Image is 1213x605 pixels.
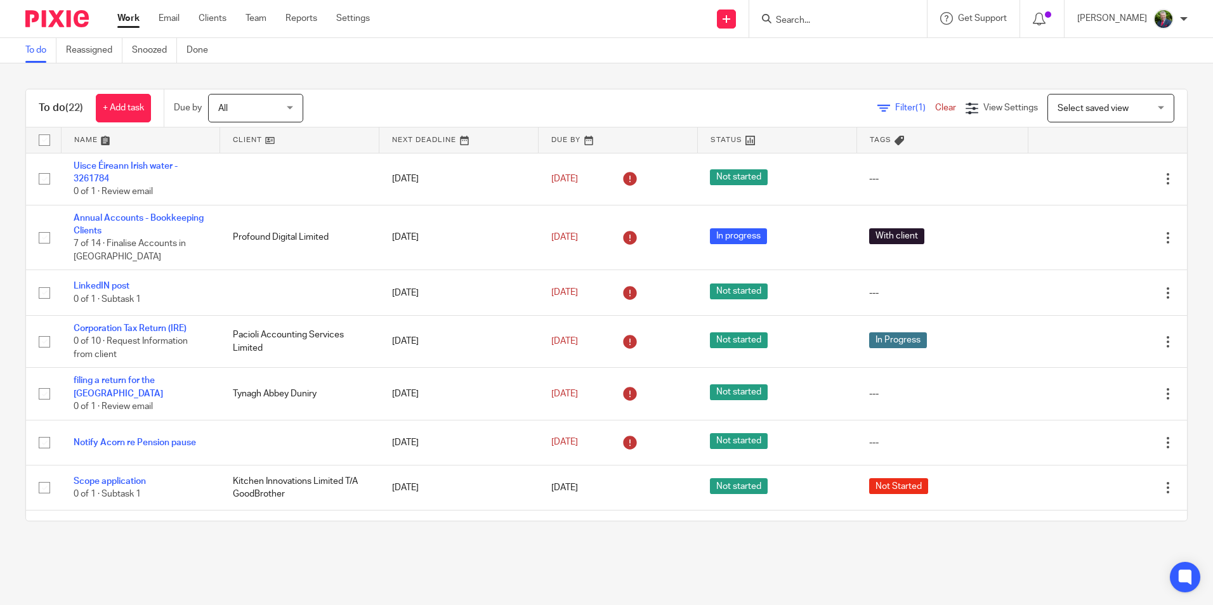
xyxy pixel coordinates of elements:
td: [DATE] [379,511,539,556]
a: Notify Acorn re Pension pause [74,438,196,447]
td: [DATE] [379,420,539,465]
td: [DATE] [379,368,539,420]
a: Reports [285,12,317,25]
a: Work [117,12,140,25]
img: Pixie [25,10,89,27]
span: Not started [710,332,768,348]
span: 0 of 1 · Review email [74,187,153,196]
a: Settings [336,12,370,25]
span: (22) [65,103,83,113]
a: To do [25,38,56,63]
span: [DATE] [551,389,578,398]
div: --- [869,172,1015,185]
a: + Add task [96,94,151,122]
a: LinkedIN post [74,282,129,290]
span: Filter [895,103,935,112]
a: Clear [935,103,956,112]
span: [DATE] [551,233,578,242]
a: filing a return for the [GEOGRAPHIC_DATA] [74,376,163,398]
td: [DATE] [379,270,539,315]
td: Kitchen Innovations Limited T/A GoodBrother [220,465,379,511]
div: --- [869,287,1015,299]
a: Team [246,12,266,25]
a: Email [159,12,180,25]
img: download.png [1153,9,1174,29]
span: (1) [915,103,926,112]
a: Corporation Tax Return (IRE) [74,324,187,333]
span: [DATE] [551,337,578,346]
span: [DATE] [551,483,578,492]
a: Clients [199,12,226,25]
span: All [218,104,228,113]
a: Annual Accounts - Bookkeeping Clients [74,214,204,235]
td: [DATE] [379,205,539,270]
span: With client [869,228,924,244]
span: Not started [710,478,768,494]
a: Done [187,38,218,63]
span: In progress [710,228,767,244]
span: 0 of 1 · Review email [74,402,153,411]
a: Scope application [74,477,146,486]
td: [DATE] [379,153,539,205]
a: Uisce Éireann Irish water - 3261784 [74,162,178,183]
span: Tags [870,136,891,143]
span: [DATE] [551,289,578,297]
span: [DATE] [551,438,578,447]
span: [DATE] [551,174,578,183]
span: View Settings [983,103,1038,112]
p: [PERSON_NAME] [1077,12,1147,25]
h1: To do [39,101,83,115]
div: --- [869,387,1015,400]
p: Due by [174,101,202,114]
span: Not Started [869,478,928,494]
a: Snoozed [132,38,177,63]
div: --- [869,436,1015,449]
span: 0 of 1 · Subtask 1 [74,490,141,498]
span: Not started [710,433,768,449]
a: Reassigned [66,38,122,63]
td: Tynagh Abbey Duniry [220,368,379,420]
td: Profound Digital Limited [220,205,379,270]
span: 0 of 1 · Subtask 1 [74,295,141,304]
span: Not started [710,283,768,299]
span: Select saved view [1058,104,1129,113]
span: In Progress [869,332,927,348]
input: Search [775,15,889,27]
span: 0 of 10 · Request Information from client [74,337,188,359]
span: Not started [710,169,768,185]
span: Not started [710,384,768,400]
td: Pacioli Accounting Services Limited [220,315,379,367]
span: Get Support [958,14,1007,23]
span: 7 of 14 · Finalise Accounts in [GEOGRAPHIC_DATA] [74,240,186,262]
td: [DATE] [379,465,539,511]
td: [DATE] [379,315,539,367]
